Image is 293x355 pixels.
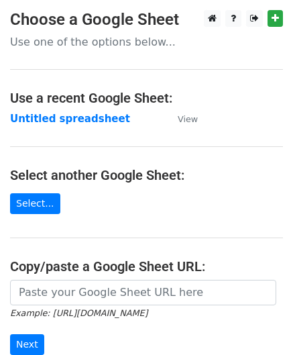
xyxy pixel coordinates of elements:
a: View [164,113,198,125]
h4: Use a recent Google Sheet: [10,90,283,106]
h4: Copy/paste a Google Sheet URL: [10,258,283,274]
p: Use one of the options below... [10,35,283,49]
input: Next [10,334,44,355]
a: Select... [10,193,60,214]
h3: Choose a Google Sheet [10,10,283,30]
h4: Select another Google Sheet: [10,167,283,183]
small: View [178,114,198,124]
small: Example: [URL][DOMAIN_NAME] [10,308,148,318]
input: Paste your Google Sheet URL here [10,280,276,305]
a: Untitled spreadsheet [10,113,130,125]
